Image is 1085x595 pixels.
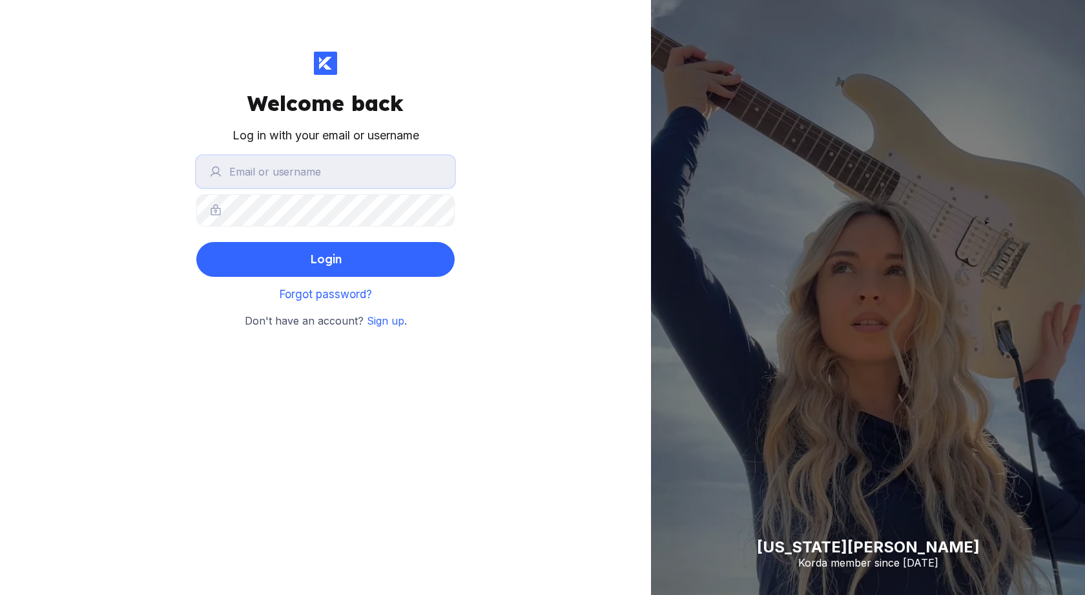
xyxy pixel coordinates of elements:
[757,556,980,569] div: Korda member since [DATE]
[196,242,455,277] button: Login
[232,126,419,145] div: Log in with your email or username
[245,313,407,330] small: Don't have an account? .
[757,538,980,556] div: [US_STATE][PERSON_NAME]
[310,247,342,272] div: Login
[367,314,404,327] a: Sign up
[280,288,372,301] a: Forgot password?
[196,156,455,188] input: Email or username
[247,90,404,116] div: Welcome back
